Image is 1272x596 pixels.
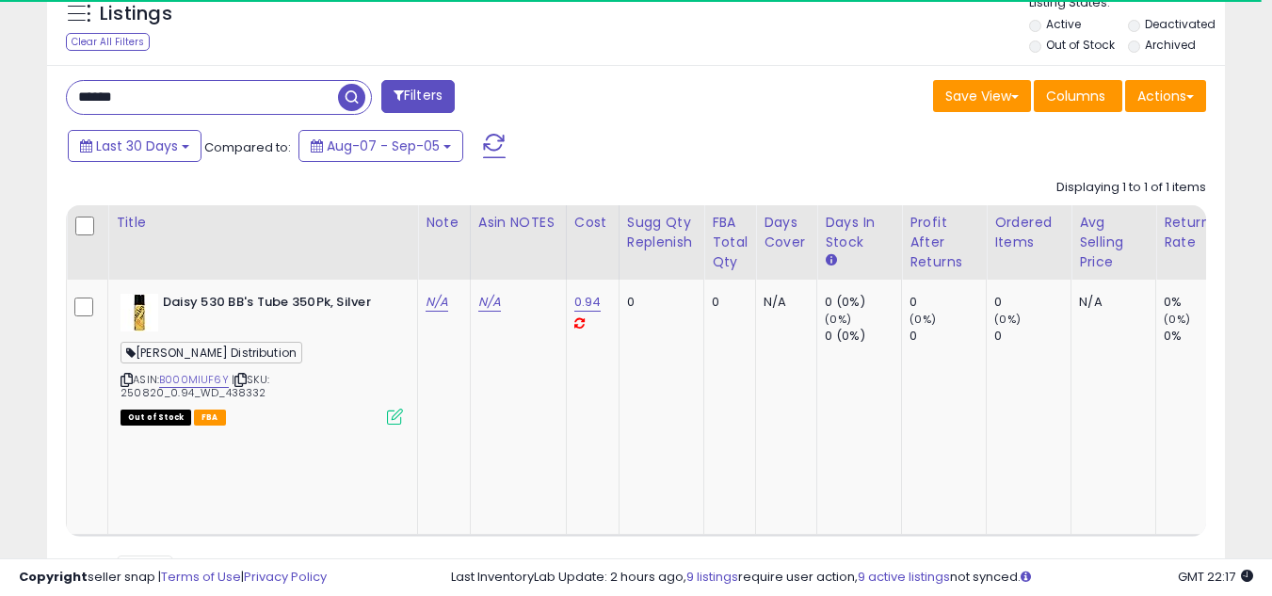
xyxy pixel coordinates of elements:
[686,568,738,586] a: 9 listings
[66,33,150,51] div: Clear All Filters
[574,293,602,312] a: 0.94
[1164,328,1240,345] div: 0%
[619,205,704,280] th: Please note that this number is a calculation based on your required days of coverage and your ve...
[1178,568,1253,586] span: 2025-10-6 22:17 GMT
[1164,213,1232,252] div: Return Rate
[825,328,901,345] div: 0 (0%)
[96,137,178,155] span: Last 30 Days
[478,213,558,233] div: Asin NOTES
[204,138,291,156] span: Compared to:
[994,328,1071,345] div: 0
[100,1,172,27] h5: Listings
[994,213,1063,252] div: Ordered Items
[994,312,1021,327] small: (0%)
[825,294,901,311] div: 0 (0%)
[159,372,229,388] a: B000MIUF6Y
[712,294,741,311] div: 0
[244,568,327,586] a: Privacy Policy
[825,252,836,269] small: Days In Stock.
[478,293,501,312] a: N/A
[1079,213,1148,272] div: Avg Selling Price
[825,312,851,327] small: (0%)
[1145,37,1196,53] label: Archived
[194,410,226,426] span: FBA
[1079,294,1141,311] div: N/A
[1145,16,1216,32] label: Deactivated
[1046,87,1105,105] span: Columns
[994,294,1071,311] div: 0
[121,372,269,400] span: | SKU: 250820_0.94_WD_438332
[858,568,950,586] a: 9 active listings
[825,213,894,252] div: Days In Stock
[627,213,697,252] div: Sugg Qty Replenish
[68,130,201,162] button: Last 30 Days
[19,568,88,586] strong: Copyright
[121,294,158,331] img: 41myMbjZ4OL._SL40_.jpg
[910,328,986,345] div: 0
[1046,37,1115,53] label: Out of Stock
[910,294,986,311] div: 0
[627,294,690,311] div: 0
[298,130,463,162] button: Aug-07 - Sep-05
[121,342,302,363] span: [PERSON_NAME] Distribution
[1056,179,1206,197] div: Displaying 1 to 1 of 1 items
[381,80,455,113] button: Filters
[1125,80,1206,112] button: Actions
[574,213,611,233] div: Cost
[712,213,748,272] div: FBA Total Qty
[764,294,802,311] div: N/A
[1046,16,1081,32] label: Active
[910,312,936,327] small: (0%)
[163,294,392,316] b: Daisy 530 BB's Tube 350Pk, Silver
[161,568,241,586] a: Terms of Use
[426,293,448,312] a: N/A
[764,213,809,252] div: Days Cover
[121,410,191,426] span: All listings that are currently out of stock and unavailable for purchase on Amazon
[933,80,1031,112] button: Save View
[116,213,410,233] div: Title
[1164,312,1190,327] small: (0%)
[1164,294,1240,311] div: 0%
[451,569,1253,587] div: Last InventoryLab Update: 2 hours ago, require user action, not synced.
[910,213,978,272] div: Profit After Returns
[19,569,327,587] div: seller snap | |
[470,205,566,280] th: CSV column name: cust_attr_1_ Asin NOTES
[1034,80,1122,112] button: Columns
[426,213,462,233] div: Note
[121,294,403,423] div: ASIN:
[327,137,440,155] span: Aug-07 - Sep-05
